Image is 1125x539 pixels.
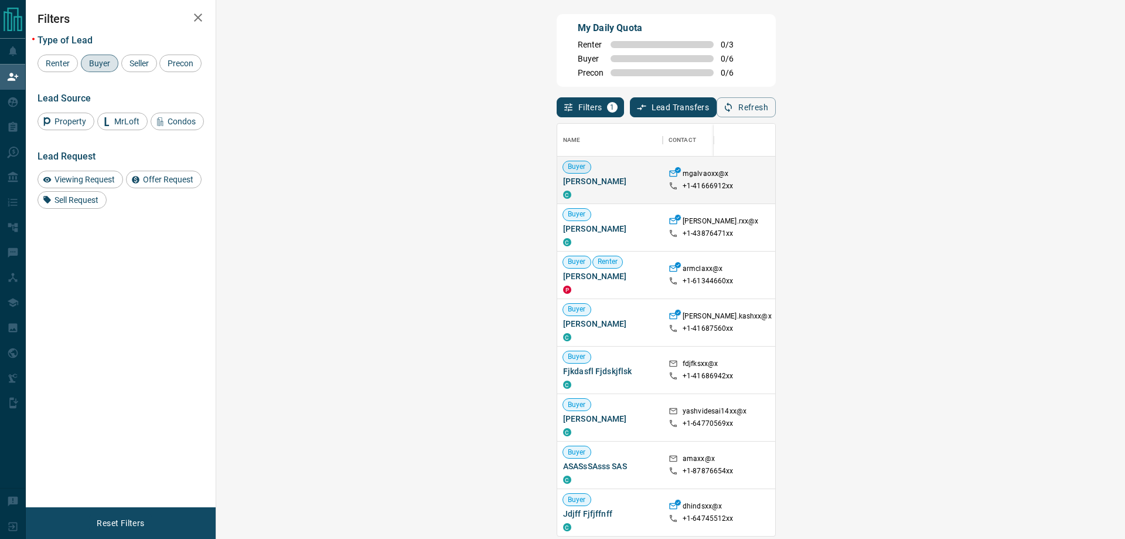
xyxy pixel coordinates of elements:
button: Reset Filters [89,513,152,533]
p: [PERSON_NAME].kashxx@x [683,311,772,324]
div: Property [37,113,94,130]
span: ASASsSAsss SAS [563,460,657,472]
span: Seller [125,59,153,68]
div: condos.ca [563,381,571,389]
span: Buyer [563,257,591,267]
div: Contact [669,124,696,157]
p: +1- 43876471xx [683,229,734,239]
div: Condos [151,113,204,130]
div: Name [557,124,663,157]
div: property.ca [563,286,571,294]
p: +1- 64745512xx [683,514,734,524]
span: Buyer [563,162,591,172]
div: condos.ca [563,238,571,246]
p: yashvidesai14xx@x [683,406,746,419]
div: Seller [121,55,157,72]
span: Condos [163,117,200,126]
span: 0 / 3 [721,40,746,49]
span: MrLoft [110,117,144,126]
span: Renter [578,40,604,49]
span: Buyer [563,495,591,505]
button: Lead Transfers [630,97,717,117]
p: +1- 87876654xx [683,466,734,476]
div: Renter [37,55,78,72]
p: My Daily Quota [578,21,746,35]
div: Offer Request [126,171,202,188]
span: Viewing Request [50,175,119,184]
p: amaxx@x [683,454,715,466]
span: Property [50,117,90,126]
span: [PERSON_NAME] [563,270,657,282]
span: Buyer [563,400,591,410]
span: Lead Source [37,93,91,104]
span: [PERSON_NAME] [563,223,657,235]
span: Buyer [578,54,604,63]
span: Lead Request [37,151,96,162]
span: Type of Lead [37,35,93,46]
div: Name [563,124,581,157]
span: Buyer [563,209,591,219]
span: Offer Request [139,175,197,184]
p: +1- 64770569xx [683,419,734,429]
div: Precon [159,55,202,72]
span: [PERSON_NAME] [563,413,657,425]
p: +1- 41687560xx [683,324,734,334]
p: [PERSON_NAME].rxx@x [683,216,758,229]
span: Buyer [563,352,591,362]
div: Contact [663,124,756,157]
span: Buyer [563,304,591,314]
button: Filters1 [557,97,624,117]
span: Jdjff Fjfjffnff [563,508,657,520]
div: condos.ca [563,523,571,531]
span: Precon [578,68,604,77]
span: Buyer [85,59,114,68]
span: Buyer [563,448,591,457]
div: Sell Request [37,191,107,209]
span: [PERSON_NAME] [563,175,657,187]
span: Renter [593,257,623,267]
span: 1 [608,103,616,111]
div: condos.ca [563,428,571,436]
p: armclaxx@x [683,264,722,276]
span: Sell Request [50,195,103,205]
p: +1- 41686942xx [683,371,734,381]
span: 0 / 6 [721,68,746,77]
p: mgalvaoxx@x [683,169,728,181]
div: condos.ca [563,191,571,199]
button: Refresh [717,97,776,117]
p: +1- 61344660xx [683,276,734,286]
h2: Filters [37,12,204,26]
p: dhindsxx@x [683,501,722,514]
div: MrLoft [97,113,148,130]
p: +1- 41666912xx [683,181,734,191]
span: Precon [163,59,197,68]
p: fdjfksxx@x [683,359,718,371]
div: Viewing Request [37,171,123,188]
span: Renter [42,59,74,68]
span: Fjkdasfl Fjdskjflsk [563,365,657,377]
span: 0 / 6 [721,54,746,63]
span: [PERSON_NAME] [563,318,657,330]
div: Buyer [81,55,118,72]
div: condos.ca [563,333,571,341]
div: condos.ca [563,476,571,484]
